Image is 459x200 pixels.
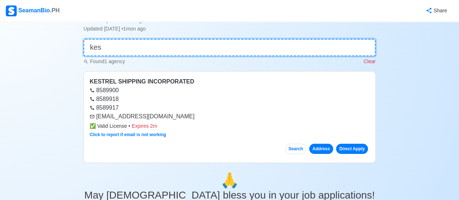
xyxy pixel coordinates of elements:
span: Valid License [90,122,127,130]
div: SeamanBio [6,5,60,16]
span: .PH [50,7,60,13]
a: Click to report if email is not working [90,132,166,137]
span: check [90,123,96,129]
a: 8589918 [90,96,119,102]
a: 8589900 [90,87,119,93]
div: Expires 2m [132,122,157,130]
span: Updated [DATE] • 1mon ago [83,26,146,32]
p: Clear [364,58,376,65]
button: Search [285,144,306,154]
img: Logo [6,5,17,16]
button: Address [309,144,333,154]
div: • [90,122,369,130]
a: Direct Apply [336,144,368,154]
div: KESTREL SHIPPING INCORPORATED [90,77,369,86]
div: [EMAIL_ADDRESS][DOMAIN_NAME] [90,112,369,121]
button: Share [418,4,453,18]
p: Found 1 agency [83,58,125,65]
input: 👉 Quick Search [83,39,376,56]
a: 8589917 [90,105,119,111]
span: pray [220,172,238,188]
